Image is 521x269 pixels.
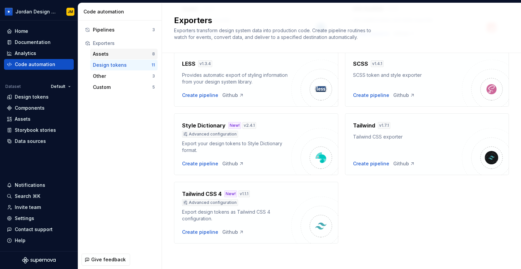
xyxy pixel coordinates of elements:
[353,92,389,99] button: Create pipeline
[22,257,56,264] svg: Supernova Logo
[15,204,41,211] div: Invite team
[152,73,155,79] div: 3
[182,131,238,138] div: Advanced configuration
[182,60,195,68] h4: LESS
[182,140,291,154] div: Export your design tokens to Style Dictionary format.
[4,114,74,124] a: Assets
[393,160,415,167] a: Github
[4,224,74,235] button: Contact support
[182,190,222,198] h4: Tailwind CSS 4
[15,8,58,15] div: Jordan Design System
[152,85,155,90] div: 5
[222,160,244,167] a: Github
[93,51,152,57] div: Assets
[182,121,226,129] h4: Style Dictionary
[4,180,74,191] button: Notifications
[152,62,155,68] div: 11
[4,37,74,48] a: Documentation
[68,9,73,14] div: JM
[15,61,55,68] div: Code automation
[90,71,158,82] button: Other3
[4,235,74,246] button: Help
[222,229,244,235] a: Github
[93,26,152,33] div: Pipelines
[15,50,36,57] div: Analytics
[15,94,49,100] div: Design tokens
[353,160,389,167] button: Create pipeline
[15,105,45,111] div: Components
[15,226,53,233] div: Contact support
[90,82,158,93] button: Custom5
[4,125,74,136] a: Storybook stories
[378,122,390,129] div: v 1.7.1
[4,92,74,102] a: Design tokens
[82,24,158,35] button: Pipelines3
[15,127,56,133] div: Storybook stories
[224,191,237,197] div: New!
[15,237,25,244] div: Help
[4,59,74,70] a: Code automation
[4,26,74,37] a: Home
[15,193,40,200] div: Search ⌘K
[174,28,372,40] span: Exporters transform design system data into production code. Create pipeline routines to watch fo...
[51,84,65,89] span: Default
[81,254,130,266] button: Give feedback
[242,122,256,129] div: v 2.4.1
[371,60,384,67] div: v 1.4.1
[15,215,34,222] div: Settings
[182,199,238,206] div: Advanced configuration
[4,191,74,202] button: Search ⌘K
[15,138,46,145] div: Data sources
[198,60,212,67] div: v 1.3.4
[182,72,291,85] div: Provides automatic export of styling information from your design system library.
[48,82,74,91] button: Default
[228,122,241,129] div: New!
[353,133,462,140] div: Tailwind CSS exporter
[182,92,218,99] button: Create pipeline
[238,191,250,197] div: v 1.1.1
[5,84,21,89] div: Dataset
[4,136,74,147] a: Data sources
[182,160,218,167] button: Create pipeline
[4,103,74,113] a: Components
[353,60,368,68] h4: SCSS
[222,92,244,99] a: Github
[353,72,462,78] div: SCSS token and style exporter
[15,39,51,46] div: Documentation
[93,84,152,91] div: Custom
[15,182,45,189] div: Notifications
[90,60,158,70] button: Design tokens11
[4,48,74,59] a: Analytics
[353,121,375,129] h4: Tailwind
[393,92,415,99] a: Github
[152,27,155,33] div: 3
[182,229,218,235] button: Create pipeline
[83,8,159,15] div: Code automation
[174,15,501,26] h2: Exporters
[93,62,152,68] div: Design tokens
[1,4,76,19] button: Jordan Design SystemJM
[4,213,74,224] a: Settings
[90,49,158,59] button: Assets8
[91,256,126,263] span: Give feedback
[15,28,28,35] div: Home
[15,116,31,122] div: Assets
[182,209,291,222] div: Export design tokens as Tailwind CSS 4 configuration.
[4,202,74,213] a: Invite team
[93,40,155,47] div: Exporters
